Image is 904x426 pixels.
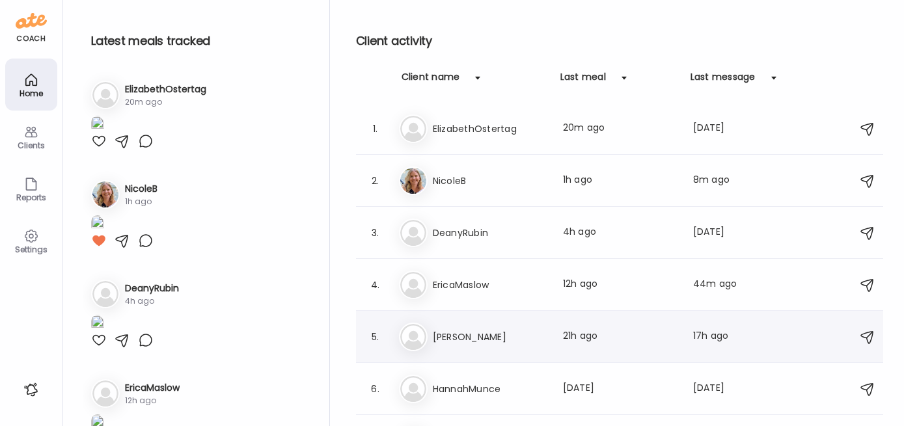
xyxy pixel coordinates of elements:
[693,225,744,241] div: [DATE]
[433,277,547,293] h3: EricaMaslow
[433,173,547,189] h3: NicoleB
[8,245,55,254] div: Settings
[125,282,179,295] h3: DeanyRubin
[693,381,744,397] div: [DATE]
[16,10,47,31] img: ate
[433,225,547,241] h3: DeanyRubin
[8,89,55,98] div: Home
[400,168,426,194] img: avatars%2FkkLrUY8seuY0oYXoW3rrIxSZDCE3
[563,225,678,241] div: 4h ago
[356,31,883,51] h2: Client activity
[368,381,383,397] div: 6.
[433,121,547,137] h3: ElizabethOstertag
[91,116,104,133] img: images%2Fdbjthrfo9Dc3sGIpJW43CSl6rrT2%2FE7rQJOLSzKS0ipa3kiFD%2FDx2WlTm9PDIquq7xAUiI_1080
[92,380,118,406] img: bg-avatar-default.svg
[563,173,678,189] div: 1h ago
[91,315,104,332] img: images%2FT4hpSHujikNuuNlp83B0WiiAjC52%2F1dcnQxygAIVzKiU5UXN2%2FBLRFwyXx58fbgp8dvtzm_1080
[125,182,158,196] h3: NicoleB
[368,277,383,293] div: 4.
[125,196,158,207] div: 1h ago
[92,181,118,207] img: avatars%2FkkLrUY8seuY0oYXoW3rrIxSZDCE3
[693,121,744,137] div: [DATE]
[125,83,206,96] h3: ElizabethOstertag
[400,116,426,142] img: bg-avatar-default.svg
[125,96,206,108] div: 20m ago
[125,295,179,307] div: 4h ago
[16,33,46,44] div: coach
[693,329,744,345] div: 17h ago
[400,324,426,350] img: bg-avatar-default.svg
[563,277,678,293] div: 12h ago
[693,277,744,293] div: 44m ago
[433,381,547,397] h3: HannahMunce
[563,381,678,397] div: [DATE]
[125,395,180,406] div: 12h ago
[400,376,426,402] img: bg-avatar-default.svg
[400,220,426,246] img: bg-avatar-default.svg
[433,329,547,345] h3: [PERSON_NAME]
[92,281,118,307] img: bg-avatar-default.svg
[563,329,678,345] div: 21h ago
[8,141,55,150] div: Clients
[91,31,308,51] h2: Latest meals tracked
[8,193,55,202] div: Reports
[368,121,383,137] div: 1.
[92,82,118,108] img: bg-avatar-default.svg
[125,381,180,395] h3: EricaMaslow
[368,329,383,345] div: 5.
[402,70,460,91] div: Client name
[368,173,383,189] div: 2.
[91,215,104,233] img: images%2FkkLrUY8seuY0oYXoW3rrIxSZDCE3%2FJGhXzk0i9e2Wv8Ex30CC%2FDEEC5oxSmd5KlxYpYtjw_1080
[691,70,756,91] div: Last message
[693,173,744,189] div: 8m ago
[563,121,678,137] div: 20m ago
[560,70,606,91] div: Last meal
[400,272,426,298] img: bg-avatar-default.svg
[368,225,383,241] div: 3.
